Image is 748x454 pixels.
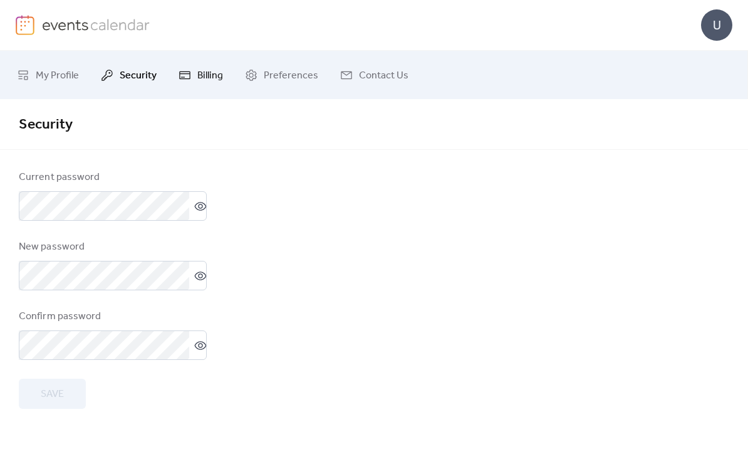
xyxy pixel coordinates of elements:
img: logo-type [42,15,150,34]
div: U [701,9,732,41]
div: Current password [19,170,204,185]
a: Preferences [236,56,328,94]
span: Security [120,66,157,85]
a: Contact Us [331,56,418,94]
span: Security [19,111,73,139]
img: logo [16,15,34,35]
a: Billing [169,56,232,94]
span: Preferences [264,66,318,85]
a: My Profile [8,56,88,94]
span: Contact Us [359,66,408,85]
span: My Profile [36,66,79,85]
div: Confirm password [19,309,204,324]
a: Security [91,56,166,94]
span: Billing [197,66,223,85]
div: New password [19,240,204,255]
